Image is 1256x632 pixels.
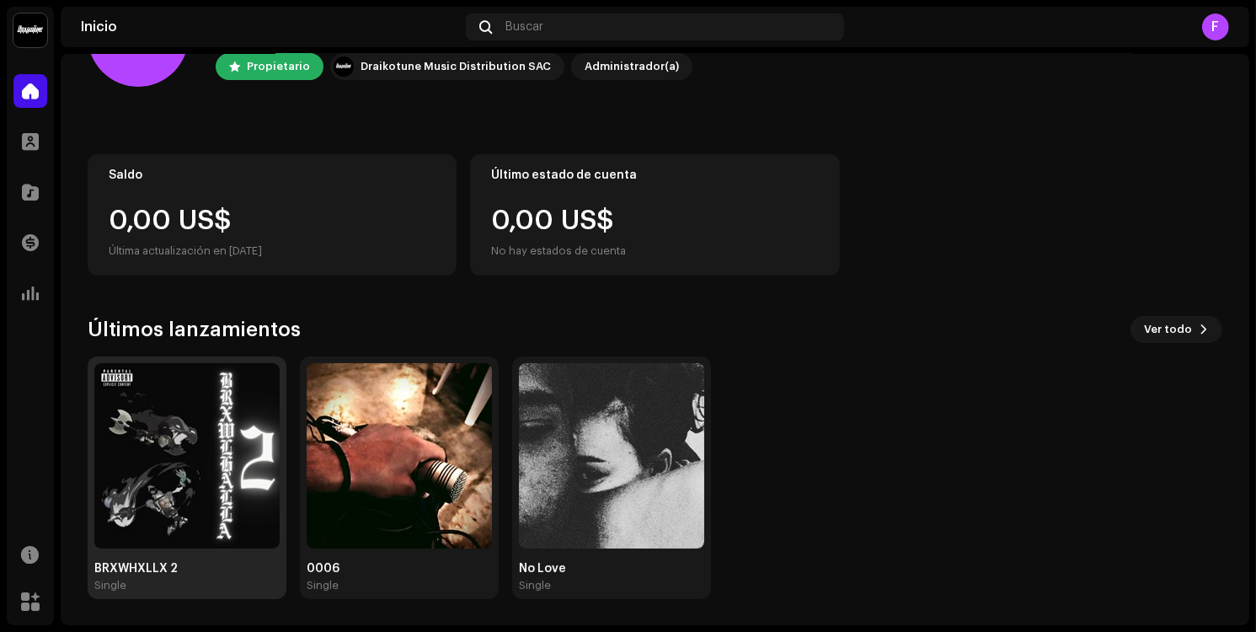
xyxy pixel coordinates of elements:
[247,56,310,77] div: Propietario
[519,562,704,576] div: No Love
[88,154,457,276] re-o-card-value: Saldo
[519,579,551,592] div: Single
[361,56,551,77] div: Draikotune Music Distribution SAC
[307,562,492,576] div: 0006
[109,241,436,261] div: Última actualización en [DATE]
[109,169,436,182] div: Saldo
[334,56,354,77] img: 10370c6a-d0e2-4592-b8a2-38f444b0ca44
[94,562,280,576] div: BRXWHXLLX 2
[491,169,818,182] div: Último estado de cuenta
[491,241,626,261] div: No hay estados de cuenta
[585,56,679,77] div: Administrador(a)
[307,579,339,592] div: Single
[1144,313,1192,346] span: Ver todo
[88,316,301,343] h3: Últimos lanzamientos
[94,363,280,549] img: f59919dc-3dee-47df-a8d7-405eca0a88e9
[81,20,459,34] div: Inicio
[94,579,126,592] div: Single
[307,363,492,549] img: e89fd070-4a66-4f41-80e3-cf8fad323440
[1130,316,1222,343] button: Ver todo
[470,154,839,276] re-o-card-value: Último estado de cuenta
[519,363,704,549] img: 6268db8b-00ef-4857-83c0-ffd2d3d1d86a
[505,20,543,34] span: Buscar
[1202,13,1229,40] div: F
[13,13,47,47] img: 10370c6a-d0e2-4592-b8a2-38f444b0ca44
